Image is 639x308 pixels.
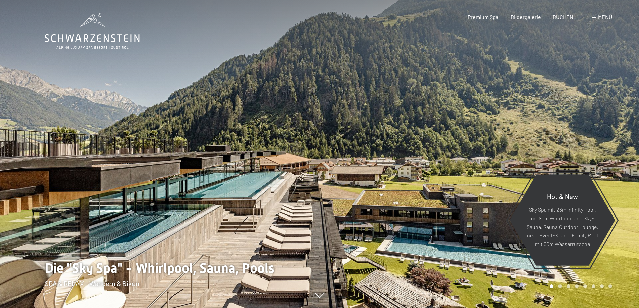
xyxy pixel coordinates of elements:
div: Carousel Page 8 [608,284,612,288]
div: Carousel Page 2 [558,284,562,288]
a: BUCHEN [553,14,573,20]
div: Carousel Page 1 (Current Slide) [550,284,553,288]
span: Menü [598,14,612,20]
div: Carousel Page 3 [567,284,570,288]
div: Carousel Page 5 [583,284,587,288]
a: Bildergalerie [511,14,541,20]
span: Hot & New [547,192,578,200]
div: Carousel Page 4 [575,284,579,288]
div: Carousel Page 6 [592,284,595,288]
a: Premium Spa [468,14,498,20]
p: Sky Spa mit 23m Infinity Pool, großem Whirlpool und Sky-Sauna, Sauna Outdoor Lounge, neue Event-S... [526,205,599,248]
div: Carousel Page 7 [600,284,604,288]
div: Carousel Pagination [547,284,612,288]
a: Hot & New Sky Spa mit 23m Infinity Pool, großem Whirlpool und Sky-Sauna, Sauna Outdoor Lounge, ne... [509,174,616,266]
